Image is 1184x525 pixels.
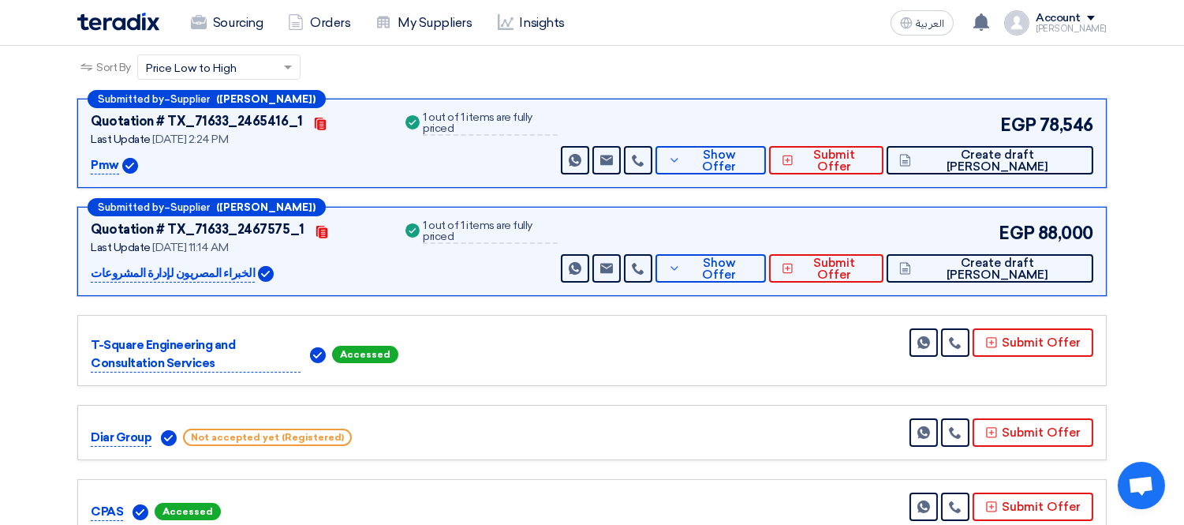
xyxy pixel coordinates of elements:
b: ([PERSON_NAME]) [216,94,316,104]
span: [DATE] 2:24 PM [152,133,228,146]
button: Submit Offer [769,254,883,283]
div: Account [1036,12,1081,25]
p: الخبراء المصريون لإدارة المشروعات [91,264,255,283]
img: Teradix logo [77,13,159,31]
p: T-Square Engineering and Consultation Services [91,336,301,373]
span: Sort By [96,59,131,76]
button: Submit Offer [973,418,1093,447]
span: Not accepted yet (Registered) [183,429,352,446]
button: Create draft [PERSON_NAME] [887,146,1093,174]
a: Orders [275,6,363,40]
p: Diar Group [91,429,151,448]
div: [PERSON_NAME] [1036,24,1107,33]
img: Verified Account [161,430,177,446]
button: Create draft [PERSON_NAME] [887,254,1093,283]
span: Accessed [332,346,398,363]
span: Create draft [PERSON_NAME] [915,257,1081,281]
button: العربية [891,10,954,36]
span: EGP [999,220,1035,246]
img: profile_test.png [1004,10,1029,36]
span: 78,546 [1040,112,1093,138]
img: Verified Account [133,504,148,520]
span: Supplier [170,94,210,104]
a: Insights [485,6,577,40]
a: My Suppliers [363,6,484,40]
img: Verified Account [310,347,326,363]
div: Quotation # TX_71633_2465416_1 [91,112,303,131]
span: Last Update [91,241,151,254]
span: Accessed [155,503,221,520]
span: Submit Offer [797,149,871,173]
div: – [88,198,326,216]
img: Verified Account [122,158,138,174]
span: Show Offer [685,257,753,281]
span: العربية [916,18,944,29]
span: [DATE] 11:14 AM [152,241,228,254]
button: Submit Offer [973,493,1093,521]
span: Supplier [170,202,210,212]
div: Open chat [1118,462,1165,509]
button: Submit Offer [973,328,1093,357]
div: – [88,90,326,108]
img: Verified Account [258,266,274,282]
span: Last Update [91,133,151,146]
div: Quotation # TX_71633_2467575_1 [91,220,304,239]
p: Pmw [91,156,119,175]
span: Submitted by [98,202,164,212]
span: 88,000 [1038,220,1093,246]
div: 1 out of 1 items are fully priced [423,220,557,244]
button: Submit Offer [769,146,883,174]
span: Submitted by [98,94,164,104]
span: Show Offer [685,149,753,173]
button: Show Offer [655,254,766,283]
p: CPAS [91,503,123,522]
span: EGP [1000,112,1036,138]
span: Create draft [PERSON_NAME] [915,149,1081,173]
button: Show Offer [655,146,766,174]
a: Sourcing [178,6,275,40]
b: ([PERSON_NAME]) [216,202,316,212]
span: Submit Offer [797,257,871,281]
span: Price Low to High [146,60,237,77]
div: 1 out of 1 items are fully priced [423,112,557,136]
